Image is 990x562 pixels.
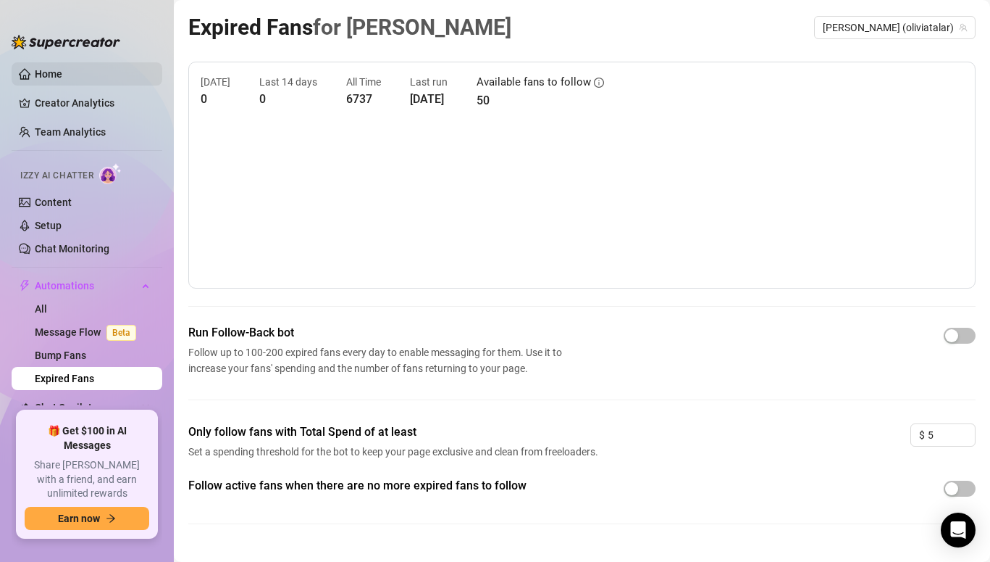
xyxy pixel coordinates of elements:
span: Earn now [58,513,100,524]
button: Earn nowarrow-right [25,507,149,530]
article: 50 [477,91,604,109]
img: Chat Copilot [19,402,28,413]
span: Follow active fans when there are no more expired fans to follow [188,477,603,495]
a: Content [35,197,72,208]
article: Available fans to follow [477,74,591,91]
article: [DATE] [201,74,230,90]
a: Creator Analytics [35,91,151,115]
input: 0.00 [928,424,975,446]
span: Olivia (oliviatalar) [823,17,967,38]
span: team [959,23,968,32]
a: Team Analytics [35,126,106,138]
a: Bump Fans [35,350,86,361]
span: thunderbolt [19,280,30,292]
article: 0 [259,90,317,108]
article: Expired Fans [188,10,511,44]
span: Automations [35,274,138,297]
span: Follow up to 100-200 expired fans every day to enable messaging for them. Use it to increase your... [188,344,568,376]
a: Setup [35,220,62,231]
article: 6737 [346,90,381,108]
article: Last run [410,74,448,90]
span: Run Follow-Back bot [188,324,568,342]
span: Share [PERSON_NAME] with a friend, and earn unlimited rewards [25,458,149,501]
span: Chat Copilot [35,396,138,419]
a: Home [35,68,62,80]
span: Set a spending threshold for the bot to keep your page exclusive and clean from freeloaders. [188,444,603,460]
article: [DATE] [410,90,448,108]
a: Chat Monitoring [35,243,109,255]
img: AI Chatter [99,163,122,184]
a: Message FlowBeta [35,326,142,338]
article: 0 [201,90,230,108]
article: All Time [346,74,381,90]
img: logo-BBDzfeDw.svg [12,35,120,49]
span: Izzy AI Chatter [20,169,93,183]
span: 🎁 Get $100 in AI Messages [25,424,149,453]
a: Expired Fans [35,373,94,384]
div: Open Intercom Messenger [941,513,976,547]
span: for [PERSON_NAME] [313,15,511,40]
article: Last 14 days [259,74,317,90]
a: All [35,303,47,315]
span: Beta [106,325,136,341]
span: Only follow fans with Total Spend of at least [188,423,603,441]
span: arrow-right [106,513,116,524]
span: info-circle [594,78,604,88]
